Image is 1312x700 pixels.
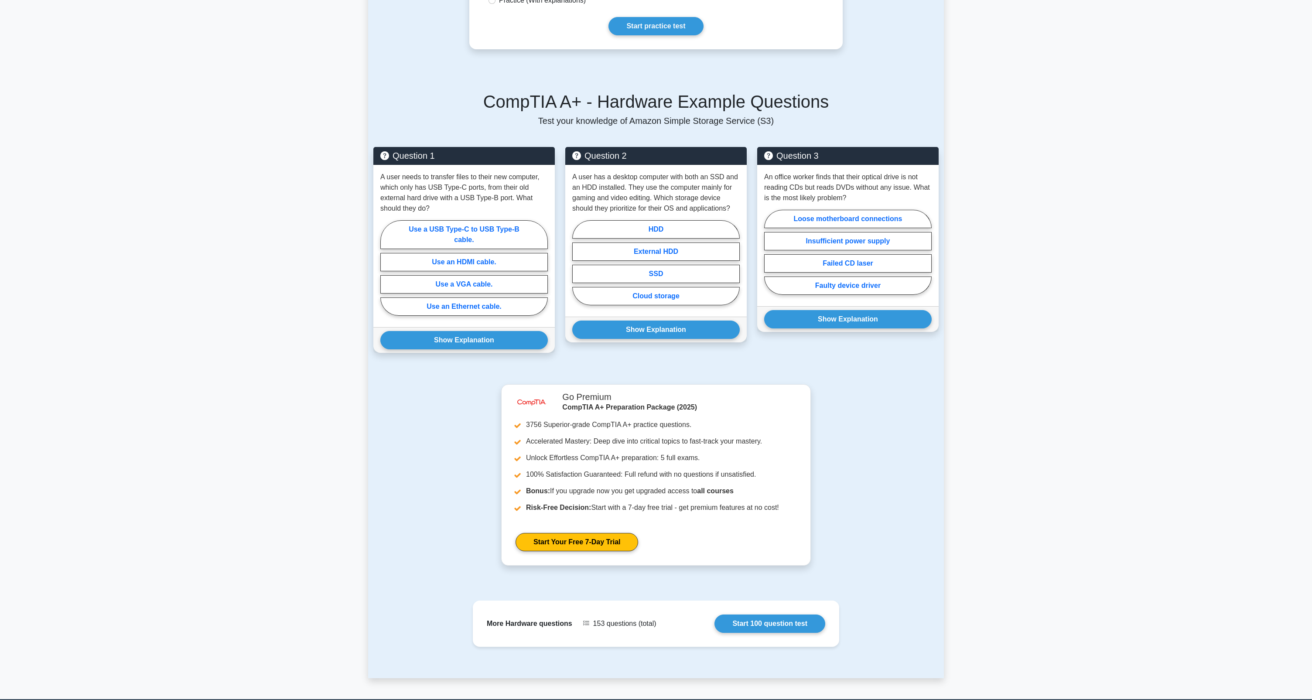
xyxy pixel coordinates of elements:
label: Use an HDMI cable. [380,253,548,271]
p: An office worker finds that their optical drive is not reading CDs but reads DVDs without any iss... [764,172,932,203]
label: HDD [572,220,740,239]
label: Insufficient power supply [764,232,932,250]
button: Show Explanation [572,321,740,339]
a: Start 100 question test [714,615,825,633]
p: A user has a desktop computer with both an SSD and an HDD installed. They use the computer mainly... [572,172,740,214]
p: A user needs to transfer files to their new computer, which only has USB Type-C ports, from their... [380,172,548,214]
p: Test your knowledge of Amazon Simple Storage Service (S3) [373,116,939,126]
h5: Question 2 [572,150,740,161]
label: Use a VGA cable. [380,275,548,294]
h5: Question 1 [380,150,548,161]
label: Faulty device driver [764,277,932,295]
button: Show Explanation [764,310,932,328]
a: Start practice test [608,17,703,35]
h5: CompTIA A+ - Hardware Example Questions [373,91,939,112]
a: Start Your Free 7-Day Trial [516,533,638,551]
label: Failed CD laser [764,254,932,273]
label: Cloud storage [572,287,740,305]
label: Use an Ethernet cable. [380,297,548,316]
h5: Question 3 [764,150,932,161]
button: Show Explanation [380,331,548,349]
label: Loose motherboard connections [764,210,932,228]
label: External HDD [572,242,740,261]
label: SSD [572,265,740,283]
label: Use a USB Type-C to USB Type-B cable. [380,220,548,249]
